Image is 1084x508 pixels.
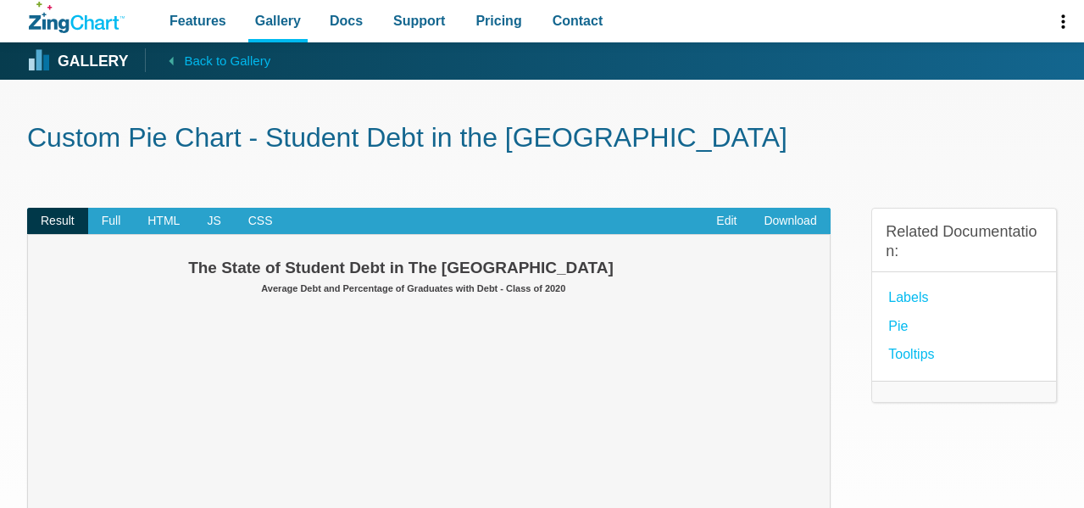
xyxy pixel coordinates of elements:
a: Edit [703,208,750,235]
span: Contact [553,9,603,32]
span: CSS [235,208,286,235]
span: Support [393,9,445,32]
a: ZingChart Logo. Click to return to the homepage [29,2,125,33]
span: Full [88,208,135,235]
h3: Related Documentation: [886,222,1042,262]
span: Result [27,208,88,235]
span: JS [193,208,234,235]
strong: Gallery [58,54,128,70]
a: Labels [888,286,928,309]
span: Gallery [255,9,301,32]
span: Features [170,9,226,32]
span: HTML [134,208,193,235]
a: Back to Gallery [145,48,270,72]
a: Download [750,208,830,235]
a: Tooltips [888,343,934,366]
span: Back to Gallery [184,50,270,72]
span: Pricing [475,9,521,32]
span: Docs [330,9,363,32]
a: Gallery [29,48,128,74]
h1: Custom Pie Chart - Student Debt in the [GEOGRAPHIC_DATA] [27,120,1057,159]
a: Pie [888,315,908,338]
